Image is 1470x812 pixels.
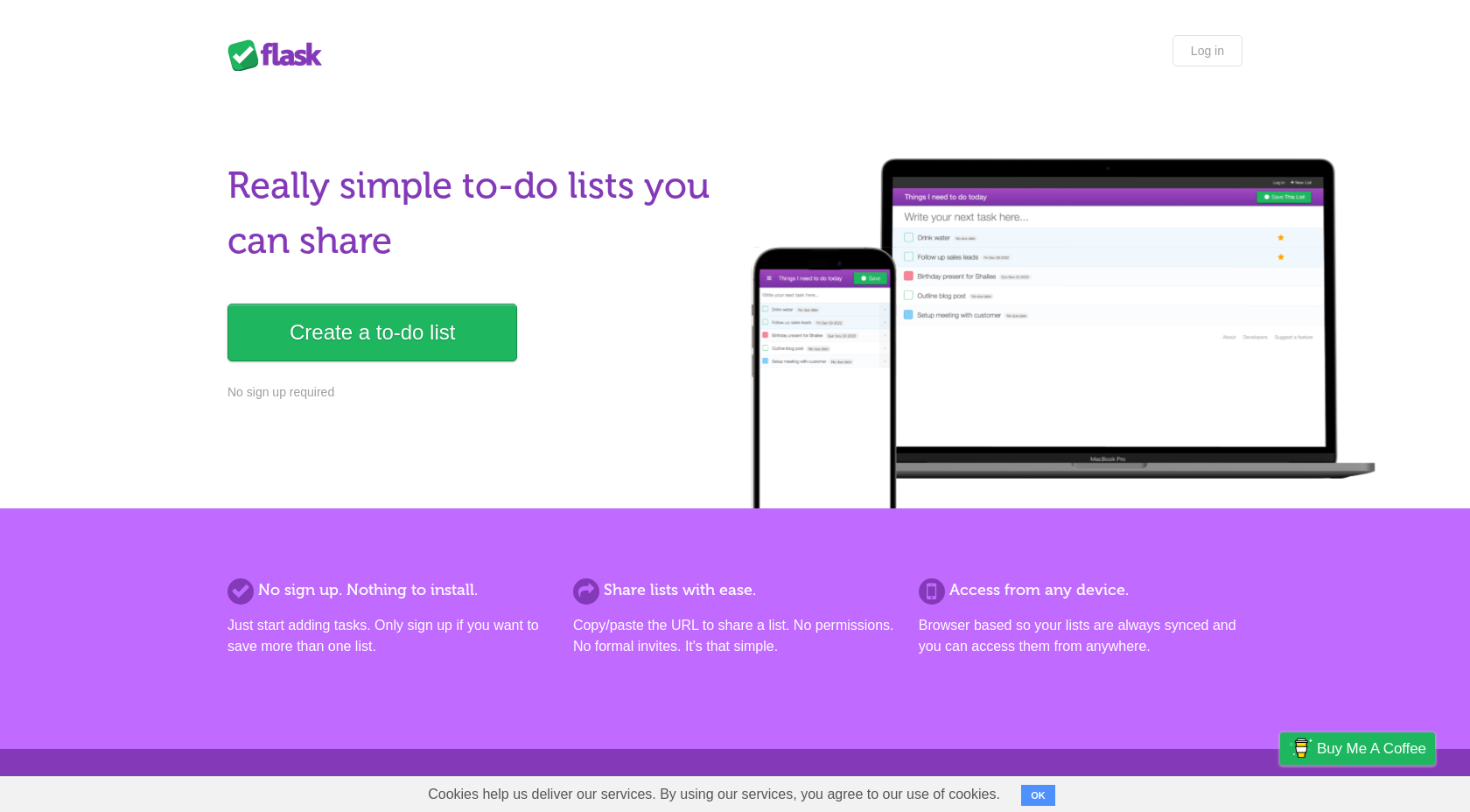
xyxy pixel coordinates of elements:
[1172,35,1242,66] a: Log in
[1021,785,1055,806] button: OK
[227,383,724,402] p: No sign up required
[410,777,1018,812] span: Cookies help us deliver our services. By using our services, you agree to our use of cookies.
[227,304,517,361] a: Create a to-do list
[573,615,897,657] p: Copy/paste the URL to share a list. No permissions. No formal invites. It's that simple.
[1289,733,1312,763] img: Buy me a coffee
[227,615,551,657] p: Just start adding tasks. Only sign up if you want to save more than one list.
[1317,733,1426,764] span: Buy me a coffee
[227,578,551,602] h2: No sign up. Nothing to install.
[919,578,1242,602] h2: Access from any device.
[227,39,332,71] div: Flask Lists
[919,615,1242,657] p: Browser based so your lists are always synced and you can access them from anywhere.
[1280,732,1435,765] a: Buy me a coffee
[573,578,897,602] h2: Share lists with ease.
[227,158,724,269] h1: Really simple to-do lists you can share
